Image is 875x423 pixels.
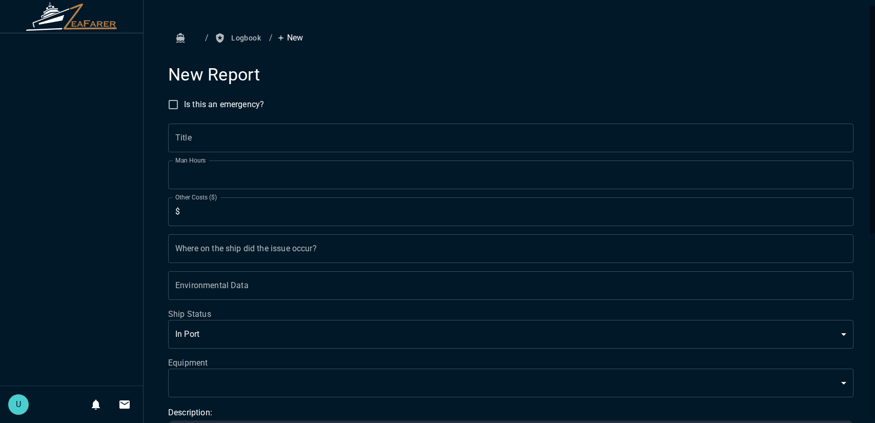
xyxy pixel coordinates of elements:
div: U [8,394,29,415]
label: Equipment [168,357,853,369]
h4: New Report [168,64,853,86]
p: New [277,32,303,44]
h6: Description: [168,406,853,420]
label: Man Hours [175,156,206,165]
li: / [269,32,273,44]
label: Ship Status [168,308,853,320]
button: Logbook [213,29,265,48]
button: Notifications [86,394,106,415]
li: / [205,32,209,44]
button: Invitations [114,394,135,415]
span: Is this an emergency? [184,98,264,111]
img: ZeaFarer Logo [26,2,118,31]
label: Other Costs ($) [175,193,217,202]
p: $ [175,206,180,218]
div: In Port [168,320,853,349]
